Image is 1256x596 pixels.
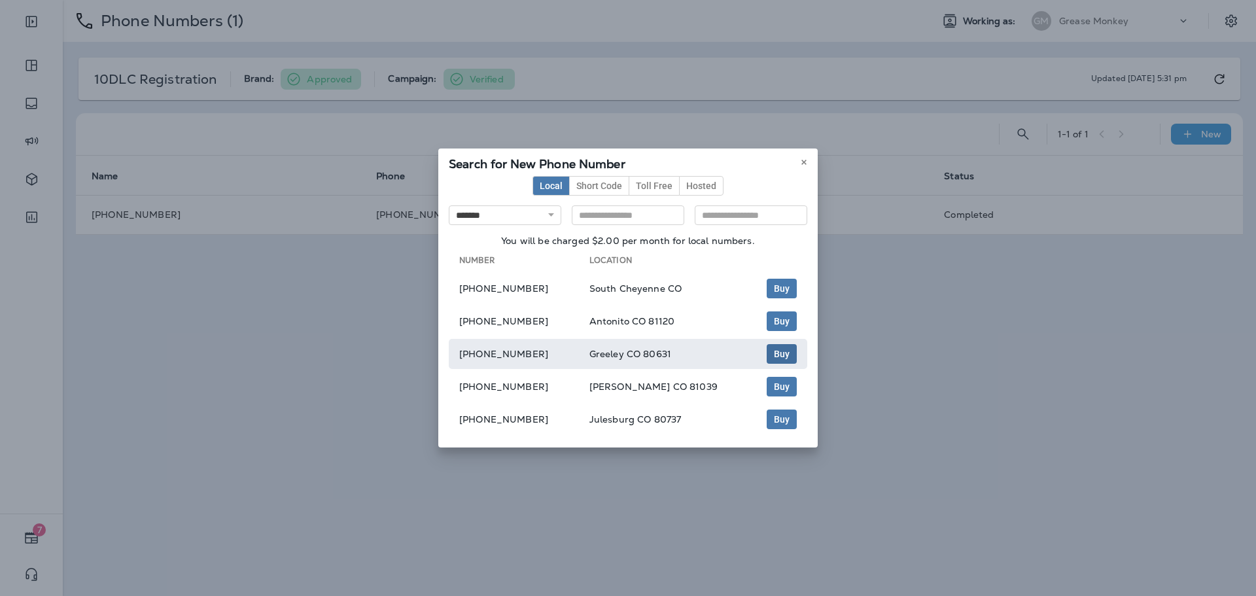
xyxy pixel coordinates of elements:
td: [PERSON_NAME] CO 81039 [589,372,767,402]
td: Julesburg CO 80737 [589,404,767,434]
button: Buy [767,344,797,364]
button: Buy [767,311,797,331]
button: Buy [767,410,797,429]
td: [PHONE_NUMBER] [449,372,589,402]
span: Toll Free [636,181,672,190]
td: [PHONE_NUMBER] [449,339,589,369]
td: [PHONE_NUMBER] [449,306,589,336]
td: Antonito CO 81120 [589,306,767,336]
p: You will be charged $2.00 per month for local numbers. [449,236,807,246]
span: Buy [774,349,790,359]
button: Toll Free [629,176,679,196]
div: Search for New Phone Number [438,149,818,176]
td: [PHONE_NUMBER] [449,404,589,434]
button: Local [532,176,569,196]
span: Short Code [576,181,622,190]
td: Greeley CO 80631 [589,339,767,369]
button: Short Code [569,176,629,196]
span: Buy [774,382,790,391]
button: Hosted [679,176,724,196]
td: [PHONE_NUMBER] [449,273,589,304]
td: South Cheyenne CO [589,273,767,304]
span: Buy [774,317,790,326]
span: Buy [774,415,790,424]
button: Buy [767,279,797,298]
span: Hosted [686,181,716,190]
th: Number [449,255,589,271]
th: Location [589,255,767,271]
button: Buy [767,377,797,396]
span: Local [540,181,563,190]
span: Buy [774,284,790,293]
